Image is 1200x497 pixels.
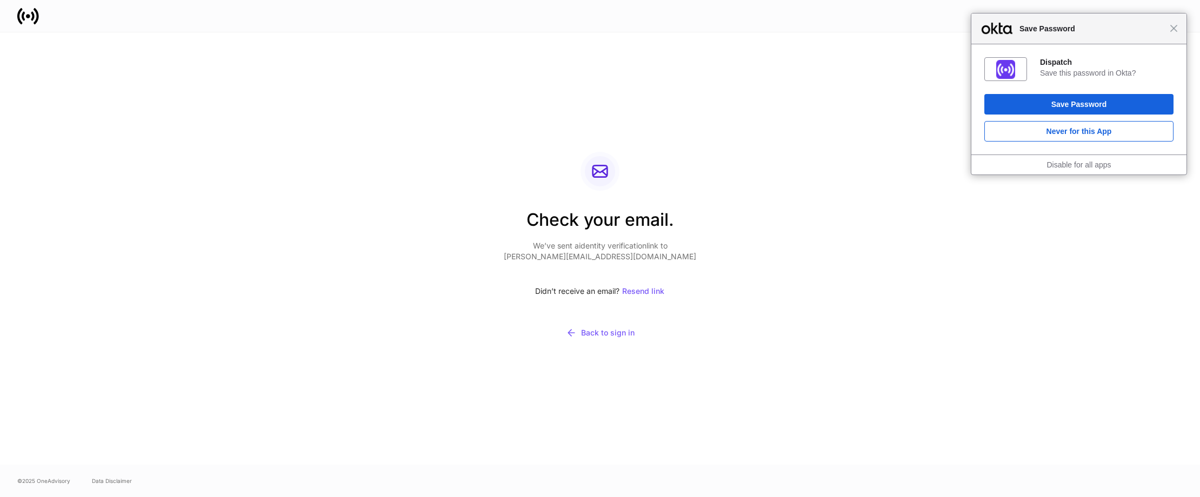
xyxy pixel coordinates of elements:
[1046,160,1111,169] a: Disable for all apps
[504,208,696,240] h2: Check your email.
[996,60,1015,79] img: AAAABklEQVQDAMWBnzTAa2aNAAAAAElFTkSuQmCC
[1040,57,1174,67] div: Dispatch
[17,476,70,485] span: © 2025 OneAdvisory
[92,476,132,485] a: Data Disclaimer
[504,279,696,303] div: Didn’t receive an email?
[984,121,1174,142] button: Never for this App
[504,320,696,345] button: Back to sign in
[622,279,665,303] button: Resend link
[984,94,1174,115] button: Save Password
[1040,68,1174,78] div: Save this password in Okta?
[622,287,664,295] div: Resend link
[1014,22,1170,35] span: Save Password
[566,327,635,338] div: Back to sign in
[1170,24,1178,32] span: Close
[504,240,696,262] p: We’ve sent a identity verification link to [PERSON_NAME][EMAIL_ADDRESS][DOMAIN_NAME]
